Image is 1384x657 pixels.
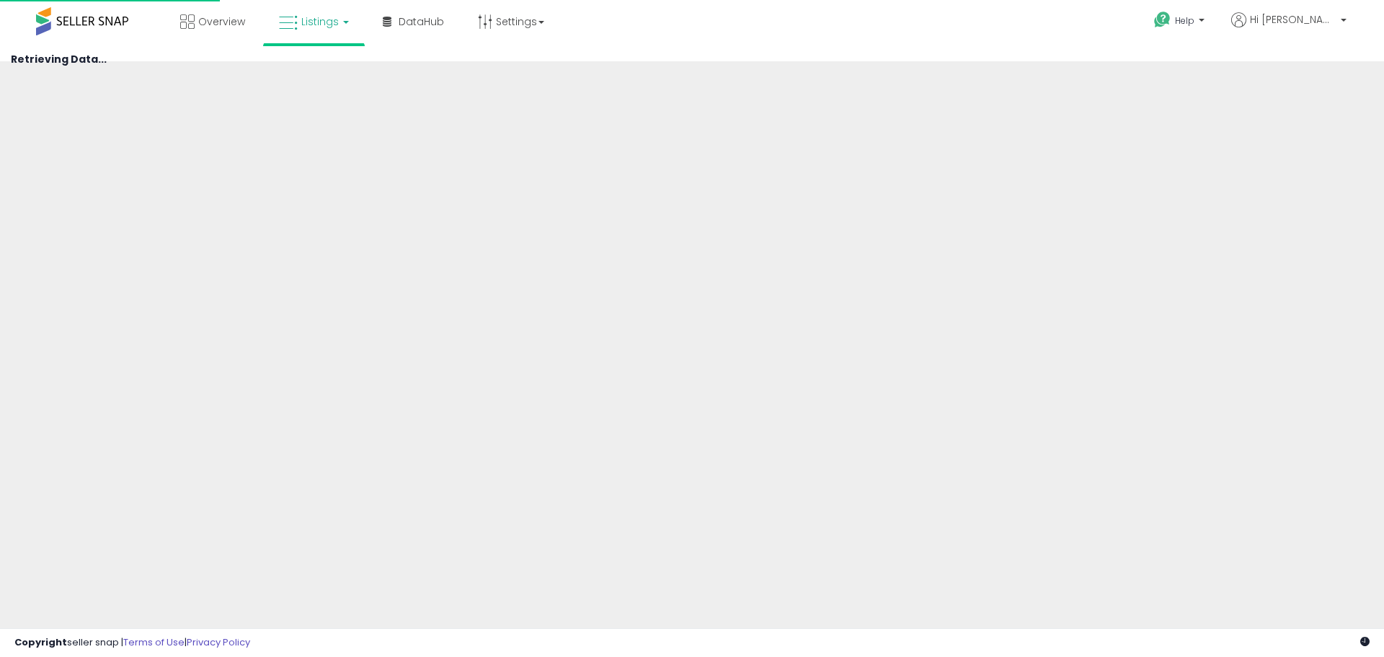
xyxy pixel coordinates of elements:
[399,14,444,29] span: DataHub
[1250,12,1336,27] span: Hi [PERSON_NAME]
[1153,11,1171,29] i: Get Help
[1231,12,1347,45] a: Hi [PERSON_NAME]
[198,14,245,29] span: Overview
[1175,14,1194,27] span: Help
[301,14,339,29] span: Listings
[11,54,1373,65] h4: Retrieving Data...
